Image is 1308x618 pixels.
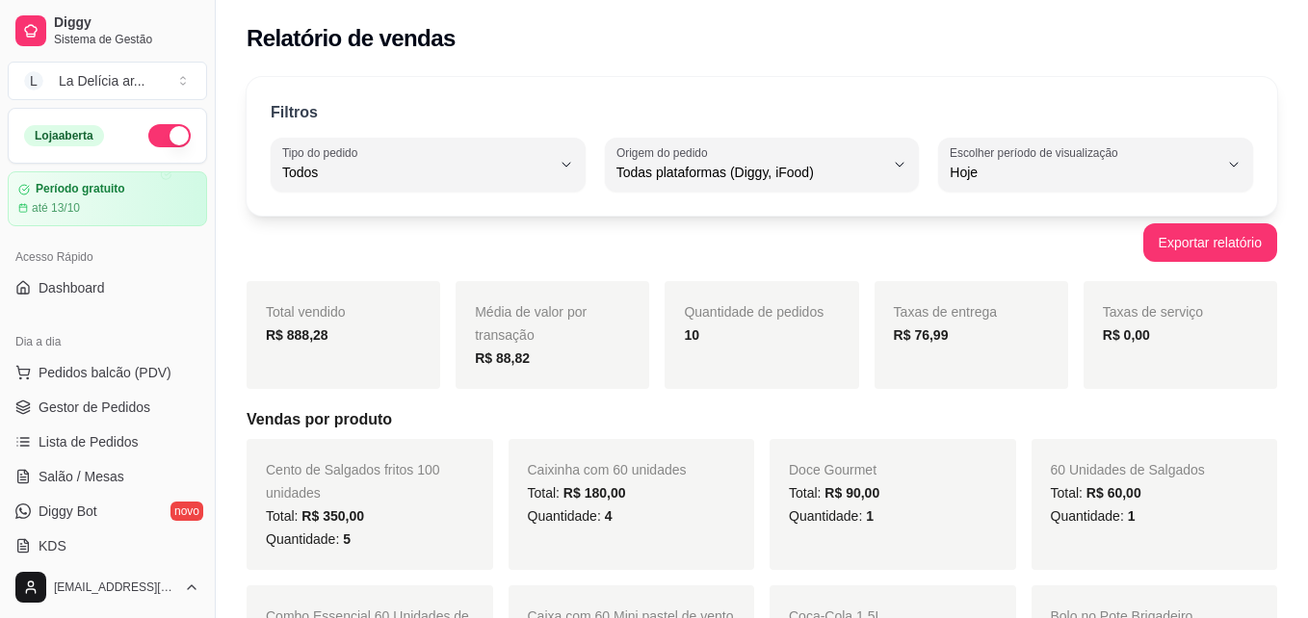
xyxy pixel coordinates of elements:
span: Média de valor por transação [475,304,587,343]
a: Dashboard [8,272,207,303]
a: Lista de Pedidos [8,426,207,457]
div: La Delícia ar ... [59,71,145,90]
strong: R$ 76,99 [894,327,949,343]
button: Pedidos balcão (PDV) [8,357,207,388]
span: Todos [282,163,551,182]
strong: 10 [684,327,699,343]
span: Pedidos balcão (PDV) [39,363,171,382]
span: Total vendido [266,304,346,320]
h2: Relatório de vendas [247,23,456,54]
div: Dia a dia [8,326,207,357]
div: Acesso Rápido [8,242,207,272]
span: Quantidade: [528,508,613,524]
span: 4 [605,508,613,524]
span: [EMAIL_ADDRESS][DOMAIN_NAME] [54,579,176,595]
span: Gestor de Pedidos [39,398,150,417]
a: Gestor de Pedidos [8,392,207,423]
button: Tipo do pedidoTodos [271,138,586,192]
span: Quantidade: [789,508,874,524]
strong: R$ 888,28 [266,327,328,343]
button: Select a team [8,62,207,100]
span: Total: [789,485,879,501]
span: Caixinha com 60 unidades [528,462,687,477]
span: Total: [528,485,626,501]
button: Exportar relatório [1143,223,1277,262]
a: DiggySistema de Gestão [8,8,207,54]
span: KDS [39,536,66,555]
span: Todas plataformas (Diggy, iFood) [616,163,885,182]
div: Loja aberta [24,125,104,146]
span: Sistema de Gestão [54,32,199,47]
span: Dashboard [39,278,105,297]
a: Diggy Botnovo [8,496,207,527]
a: Período gratuitoaté 13/10 [8,171,207,226]
label: Tipo do pedido [282,144,364,161]
button: [EMAIL_ADDRESS][DOMAIN_NAME] [8,564,207,610]
span: Lista de Pedidos [39,432,139,451]
span: L [24,71,43,90]
span: 1 [866,508,874,524]
span: Quantidade: [1051,508,1136,524]
strong: R$ 0,00 [1103,327,1150,343]
a: KDS [8,530,207,561]
span: 60 Unidades de Salgados [1051,462,1205,477]
span: Cento de Salgados fritos 100 unidades [266,462,440,501]
h5: Vendas por produto [247,408,1277,431]
span: 1 [1128,508,1136,524]
span: Taxas de serviço [1103,304,1203,320]
article: Período gratuito [36,182,125,196]
span: R$ 350,00 [301,508,364,524]
button: Origem do pedidoTodas plataformas (Diggy, iFood) [605,138,920,192]
span: Total: [266,508,364,524]
span: Salão / Mesas [39,467,124,486]
p: Filtros [271,101,318,124]
span: Taxas de entrega [894,304,997,320]
span: Diggy [54,14,199,32]
span: Quantidade: [266,531,351,547]
span: R$ 60,00 [1086,485,1141,501]
article: até 13/10 [32,200,80,216]
span: R$ 90,00 [824,485,879,501]
button: Escolher período de visualizaçãoHoje [938,138,1253,192]
span: R$ 180,00 [563,485,626,501]
span: 5 [343,531,351,547]
label: Escolher período de visualização [950,144,1124,161]
span: Hoje [950,163,1218,182]
strong: R$ 88,82 [475,350,530,366]
span: Quantidade de pedidos [684,304,824,320]
label: Origem do pedido [616,144,714,161]
span: Total: [1051,485,1141,501]
button: Alterar Status [148,124,191,147]
a: Salão / Mesas [8,461,207,492]
span: Doce Gourmet [789,462,876,477]
span: Diggy Bot [39,502,97,521]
